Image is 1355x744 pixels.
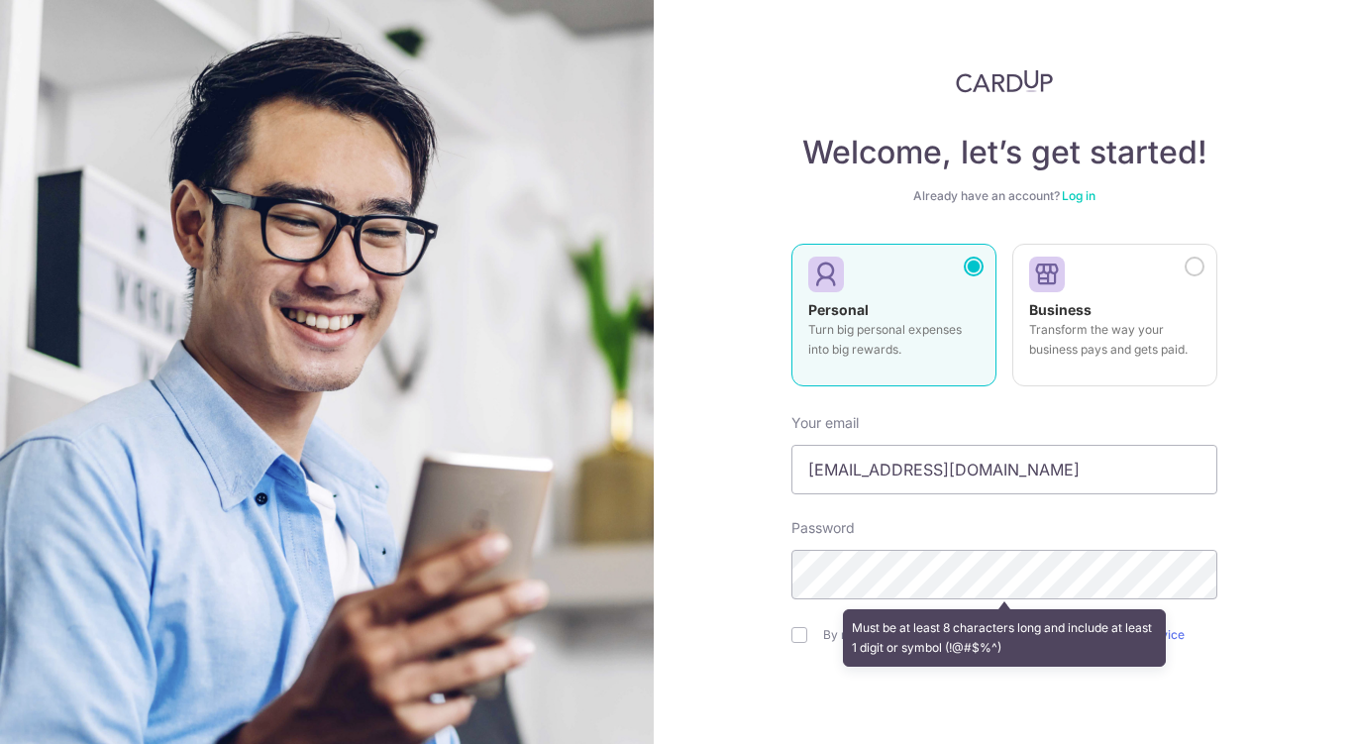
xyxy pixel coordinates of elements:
[1062,188,1095,203] a: Log in
[791,133,1217,172] h4: Welcome, let’s get started!
[791,413,859,433] label: Your email
[1029,301,1092,318] strong: Business
[791,188,1217,204] div: Already have an account?
[791,244,996,398] a: Personal Turn big personal expenses into big rewards.
[956,69,1053,93] img: CardUp Logo
[1029,320,1200,360] p: Transform the way your business pays and gets paid.
[808,301,869,318] strong: Personal
[1012,244,1217,398] a: Business Transform the way your business pays and gets paid.
[843,609,1167,667] div: Must be at least 8 characters long and include at least 1 digit or symbol (!@#$%^)
[791,518,855,538] label: Password
[808,320,980,360] p: Turn big personal expenses into big rewards.
[791,445,1217,494] input: Enter your Email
